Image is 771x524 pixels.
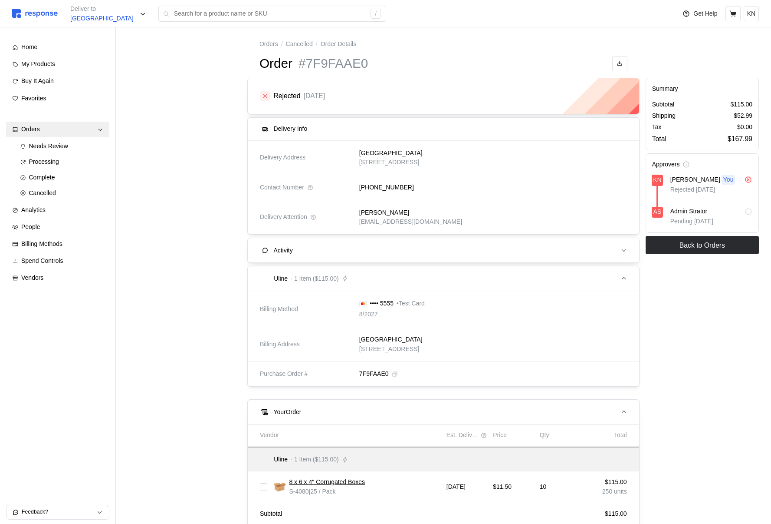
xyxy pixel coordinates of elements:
[446,431,479,440] p: Est. Delivery
[248,266,639,291] button: Uline· 1 Item ($115.00)
[260,183,304,192] span: Contact Number
[6,202,109,218] a: Analytics
[273,481,286,494] img: S-4080
[586,487,627,497] p: 250 units
[723,175,734,185] p: You
[605,509,627,519] p: $115.00
[259,55,292,72] h1: Order
[260,431,279,440] p: Vendor
[670,207,708,216] p: Admin Strator
[397,299,425,308] p: • Test Card
[652,84,752,93] h5: Summary
[14,170,109,186] a: Complete
[248,400,639,424] button: YourOrder
[260,305,298,314] span: Billing Method
[652,133,666,144] p: Total
[21,206,46,213] span: Analytics
[259,40,278,49] a: Orders
[309,488,336,495] span: | 25 / Pack
[670,175,720,185] p: [PERSON_NAME]
[21,274,43,281] span: Vendors
[737,123,752,132] p: $0.00
[359,301,367,306] img: svg%3e
[653,207,662,217] p: AS
[29,174,55,181] span: Complete
[6,91,109,106] a: Favorites
[316,40,318,49] p: /
[6,236,109,252] a: Billing Methods
[174,6,366,22] input: Search for a product name or SKU
[291,274,339,284] p: · 1 Item ($115.00)
[359,310,378,319] p: 8/2027
[493,431,507,440] p: Price
[260,212,307,222] span: Delivery Attention
[281,40,283,49] p: /
[371,9,381,19] div: /
[321,40,356,49] p: Order Details
[6,73,109,89] a: Buy It Again
[359,217,462,227] p: [EMAIL_ADDRESS][DOMAIN_NAME]
[260,369,308,379] span: Purchase Order #
[677,6,722,22] button: Get Help
[14,139,109,154] a: Needs Review
[728,133,752,144] p: $167.99
[260,153,305,163] span: Delivery Address
[747,9,755,19] p: KN
[248,291,639,386] div: Uline· 1 Item ($115.00)
[359,208,409,218] p: [PERSON_NAME]
[540,431,549,440] p: Qty
[304,90,325,101] p: [DATE]
[359,335,423,345] p: [GEOGRAPHIC_DATA]
[273,408,301,417] h5: Your Order
[744,6,759,21] button: KN
[21,125,94,134] div: Orders
[29,143,68,149] span: Needs Review
[273,124,307,133] h5: Delivery Info
[6,122,109,137] a: Orders
[652,111,676,121] p: Shipping
[730,100,752,109] p: $115.00
[734,111,752,121] p: $52.99
[274,274,288,284] p: Uline
[670,185,752,195] p: Rejected [DATE]
[359,158,423,167] p: [STREET_ADDRESS]
[359,183,414,192] p: [PHONE_NUMBER]
[693,9,717,19] p: Get Help
[653,176,661,185] p: KN
[289,488,308,495] span: S-4080
[614,431,627,440] p: Total
[14,186,109,201] a: Cancelled
[21,60,55,67] span: My Products
[286,40,313,49] a: Cancelled
[21,223,40,230] span: People
[370,299,394,308] p: •••• 5555
[70,4,134,14] p: Deliver to
[273,246,292,255] h5: Activity
[260,340,300,349] span: Billing Address
[12,9,58,18] img: svg%3e
[299,55,368,72] h1: #7F9FAAE0
[359,149,423,158] p: [GEOGRAPHIC_DATA]
[21,240,62,247] span: Billing Methods
[248,238,639,262] button: Activity
[6,56,109,72] a: My Products
[6,270,109,286] a: Vendors
[6,219,109,235] a: People
[260,509,282,519] p: Subtotal
[29,158,59,165] span: Processing
[359,369,389,379] p: 7F9FAAE0
[70,14,134,23] p: [GEOGRAPHIC_DATA]
[586,478,627,487] p: $115.00
[29,189,56,196] span: Cancelled
[21,43,37,50] span: Home
[289,478,365,487] a: 8 x 6 x 4" Corrugated Boxes
[7,505,109,519] button: Feedback?
[6,40,109,55] a: Home
[359,345,423,354] p: [STREET_ADDRESS]
[446,482,487,492] p: [DATE]
[21,77,54,84] span: Buy It Again
[21,95,46,102] span: Favorites
[274,455,288,464] p: Uline
[22,508,97,516] p: Feedback?
[493,482,533,492] p: $11.50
